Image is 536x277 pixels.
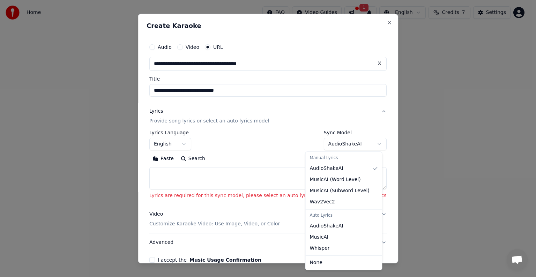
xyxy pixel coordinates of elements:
[310,199,335,205] span: Wav2Vec2
[307,153,380,163] div: Manual Lyrics
[307,211,380,220] div: Auto Lyrics
[310,234,328,241] span: MusicAI
[310,223,343,230] span: AudioShakeAI
[310,165,343,172] span: AudioShakeAI
[310,259,322,266] span: None
[310,245,329,252] span: Whisper
[310,176,360,183] span: MusicAI ( Word Level )
[310,187,369,194] span: MusicAI ( Subword Level )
